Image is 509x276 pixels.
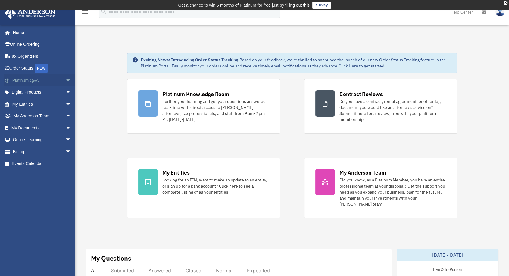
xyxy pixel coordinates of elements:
[81,11,89,16] a: menu
[4,158,80,170] a: Events Calendar
[312,2,331,9] a: survey
[91,268,97,274] div: All
[127,79,280,134] a: Platinum Knowledge Room Further your learning and get your questions answered real-time with dire...
[162,98,269,122] div: Further your learning and get your questions answered real-time with direct access to [PERSON_NAM...
[91,254,131,263] div: My Questions
[4,39,80,51] a: Online Ordering
[4,98,80,110] a: My Entitiesarrow_drop_down
[4,62,80,75] a: Order StatusNEW
[65,134,77,146] span: arrow_drop_down
[4,50,80,62] a: Tax Organizers
[4,134,80,146] a: Online Learningarrow_drop_down
[162,177,269,195] div: Looking for an EIN, want to make an update to an entity, or sign up for a bank account? Click her...
[141,57,239,63] strong: Exciting News: Introducing Order Status Tracking!
[4,122,80,134] a: My Documentsarrow_drop_down
[65,86,77,99] span: arrow_drop_down
[4,86,80,98] a: Digital Productsarrow_drop_down
[81,8,89,16] i: menu
[339,63,386,69] a: Click Here to get started!
[65,74,77,87] span: arrow_drop_down
[4,110,80,122] a: My Anderson Teamarrow_drop_down
[162,169,189,176] div: My Entities
[304,158,457,218] a: My Anderson Team Did you know, as a Platinum Member, you have an entire professional team at your...
[339,98,446,122] div: Do you have a contract, rental agreement, or other legal document you would like an attorney's ad...
[141,57,452,69] div: Based on your feedback, we're thrilled to announce the launch of our new Order Status Tracking fe...
[148,268,171,274] div: Answered
[247,268,270,274] div: Expedited
[162,90,229,98] div: Platinum Knowledge Room
[65,110,77,122] span: arrow_drop_down
[65,98,77,110] span: arrow_drop_down
[65,122,77,134] span: arrow_drop_down
[3,7,57,19] img: Anderson Advisors Platinum Portal
[495,8,504,16] img: User Pic
[339,90,383,98] div: Contract Reviews
[101,8,107,15] i: search
[397,249,498,261] div: [DATE]-[DATE]
[186,268,201,274] div: Closed
[65,146,77,158] span: arrow_drop_down
[339,177,446,207] div: Did you know, as a Platinum Member, you have an entire professional team at your disposal? Get th...
[4,74,80,86] a: Platinum Q&Aarrow_drop_down
[35,64,48,73] div: NEW
[4,26,77,39] a: Home
[127,158,280,218] a: My Entities Looking for an EIN, want to make an update to an entity, or sign up for a bank accoun...
[504,1,507,5] div: close
[4,146,80,158] a: Billingarrow_drop_down
[111,268,134,274] div: Submitted
[178,2,310,9] div: Get a chance to win 6 months of Platinum for free just by filling out this
[428,266,467,272] div: Live & In-Person
[304,79,457,134] a: Contract Reviews Do you have a contract, rental agreement, or other legal document you would like...
[339,169,386,176] div: My Anderson Team
[216,268,233,274] div: Normal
